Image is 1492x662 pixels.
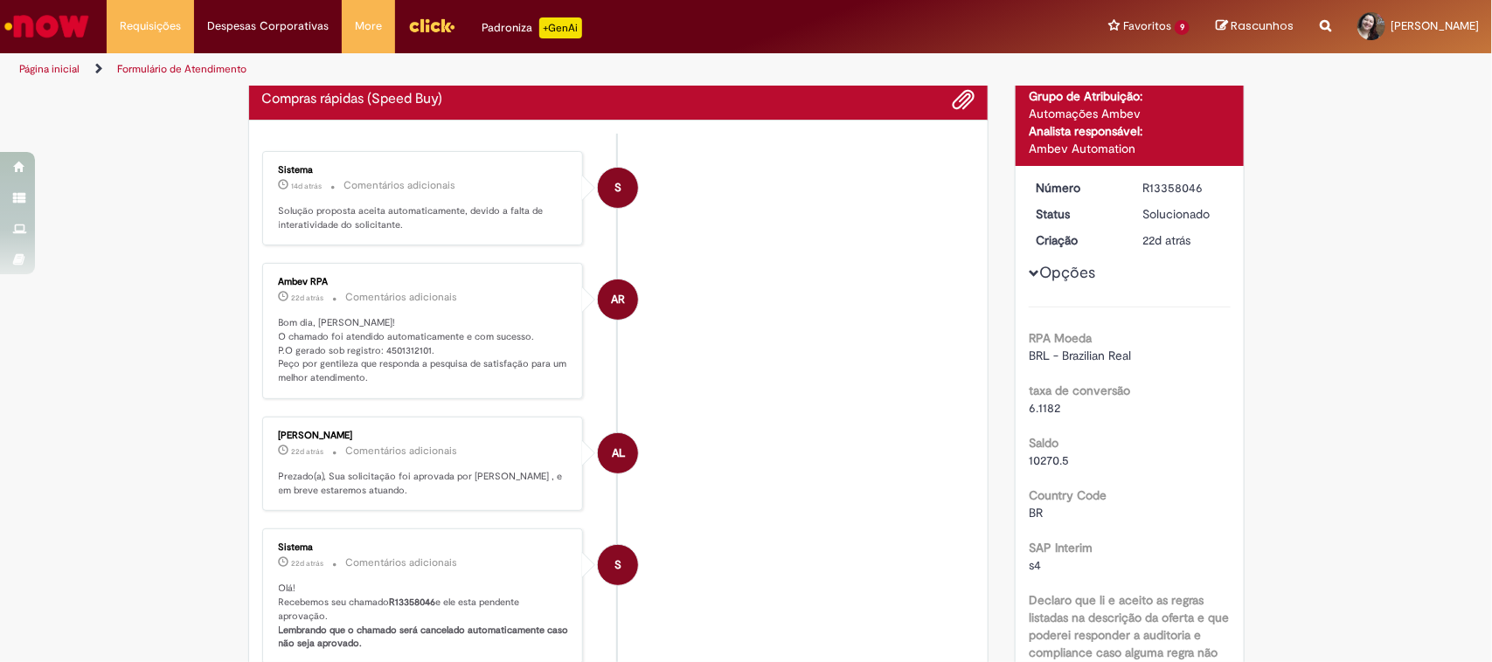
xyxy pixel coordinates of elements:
[1391,18,1479,33] span: [PERSON_NAME]
[19,62,80,76] a: Página inicial
[292,558,324,569] time: 06/08/2025 08:47:35
[279,624,572,651] b: Lembrando que o chamado será cancelado automaticamente caso não seja aprovado.
[1029,122,1231,140] div: Analista responsável:
[1143,232,1191,248] span: 22d atrás
[292,293,324,303] time: 06/08/2025 11:05:59
[1029,87,1231,105] div: Grupo de Atribuição:
[598,279,638,320] div: Ambev RPA
[482,17,582,38] div: Padroniza
[292,293,324,303] span: 22d atrás
[1023,205,1130,223] dt: Status
[612,432,625,474] span: AL
[1029,140,1231,157] div: Ambev Automation
[408,12,455,38] img: click_logo_yellow_360x200.png
[1029,330,1092,346] b: RPA Moeda
[539,17,582,38] p: +GenAi
[279,204,570,231] p: Solução proposta aceita automaticamente, devido a falta de interatividade do solicitante.
[117,62,246,76] a: Formulário de Atendimento
[292,446,324,457] span: 22d atrás
[1029,383,1130,398] b: taxa de conversão
[1029,435,1058,451] b: Saldo
[292,181,323,191] time: 14/08/2025 09:06:00
[614,167,621,209] span: S
[1123,17,1171,35] span: Favoritos
[279,582,570,651] p: Olá! Recebemos seu chamado e ele esta pendente aprovação.
[1029,105,1231,122] div: Automações Ambev
[1143,205,1225,223] div: Solucionado
[344,178,456,193] small: Comentários adicionais
[346,555,458,570] small: Comentários adicionais
[279,165,570,176] div: Sistema
[1023,231,1130,249] dt: Criação
[598,433,638,473] div: Adriano Lenz
[355,17,382,35] span: More
[1029,452,1069,468] span: 10270.5
[614,544,621,586] span: S
[279,431,570,441] div: [PERSON_NAME]
[1029,505,1043,521] span: BR
[2,9,92,44] img: ServiceNow
[292,446,324,457] time: 06/08/2025 08:50:59
[13,53,982,86] ul: Trilhas de página
[1216,18,1294,35] a: Rascunhos
[1029,557,1041,573] span: s4
[279,542,570,553] div: Sistema
[346,444,458,459] small: Comentários adicionais
[598,545,638,585] div: System
[1143,231,1225,249] div: 06/08/2025 08:47:23
[1029,400,1060,416] span: 6.1182
[390,596,436,609] b: R13358046
[279,470,570,497] p: Prezado(a), Sua solicitação foi aprovada por [PERSON_NAME] , e em breve estaremos atuando.
[1175,20,1190,35] span: 9
[1029,348,1131,363] span: BRL - Brazilian Real
[262,92,443,107] h2: Compras rápidas (Speed Buy) Histórico de tíquete
[952,88,975,111] button: Adicionar anexos
[346,290,458,305] small: Comentários adicionais
[1023,179,1130,197] dt: Número
[611,279,625,321] span: AR
[1231,17,1294,34] span: Rascunhos
[292,558,324,569] span: 22d atrás
[120,17,181,35] span: Requisições
[598,168,638,208] div: System
[279,316,570,385] p: Bom dia, [PERSON_NAME]! O chamado foi atendido automaticamente e com sucesso. P.O gerado sob regi...
[1143,232,1191,248] time: 06/08/2025 08:47:23
[207,17,329,35] span: Despesas Corporativas
[1143,179,1225,197] div: R13358046
[279,277,570,287] div: Ambev RPA
[292,181,323,191] span: 14d atrás
[1029,540,1093,555] b: SAP Interim
[1029,487,1107,503] b: Country Code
